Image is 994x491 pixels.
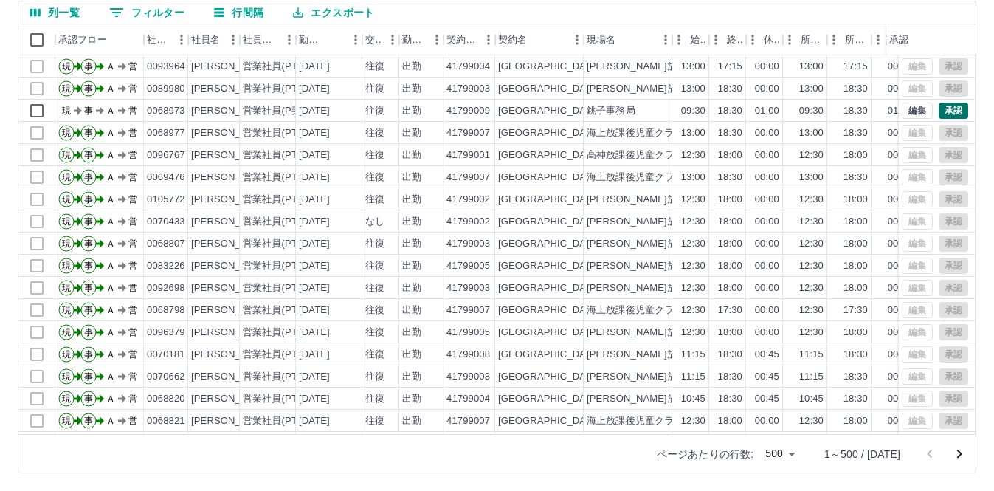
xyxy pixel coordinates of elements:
[62,327,71,337] text: 現
[365,104,384,118] div: 往復
[888,303,912,317] div: 00:00
[191,171,272,185] div: [PERSON_NAME]
[84,106,93,116] text: 事
[106,128,115,138] text: Ａ
[365,24,382,55] div: 交通費
[889,24,908,55] div: 承認
[240,24,296,55] div: 社員区分
[299,148,330,162] div: [DATE]
[84,327,93,337] text: 事
[147,215,185,229] div: 0070433
[147,24,170,55] div: 社員番号
[681,126,705,140] div: 13:00
[843,259,868,273] div: 18:00
[799,60,824,74] div: 13:00
[587,259,745,273] div: [PERSON_NAME]放課後児童クラブ
[402,82,421,96] div: 出勤
[681,326,705,340] div: 12:30
[566,29,588,51] button: メニュー
[888,104,912,118] div: 01:00
[888,82,912,96] div: 00:00
[243,24,278,55] div: 社員区分
[191,104,272,118] div: [PERSON_NAME]
[365,237,384,251] div: 往復
[402,281,421,295] div: 出勤
[402,104,421,118] div: 出勤
[147,237,185,251] div: 0068807
[799,171,824,185] div: 13:00
[799,148,824,162] div: 12:30
[243,171,320,185] div: 営業社員(PT契約)
[243,193,320,207] div: 営業社員(PT契約)
[587,193,745,207] div: [PERSON_NAME]放課後児童クラブ
[783,24,827,55] div: 所定開始
[498,193,600,207] div: [GEOGRAPHIC_DATA]
[299,259,330,273] div: [DATE]
[62,150,71,160] text: 現
[147,281,185,295] div: 0092698
[365,171,384,185] div: 往復
[243,60,320,74] div: 営業社員(PT契約)
[191,82,272,96] div: [PERSON_NAME]
[402,193,421,207] div: 出勤
[147,148,185,162] div: 0096767
[672,24,709,55] div: 始業
[128,128,137,138] text: 営
[128,172,137,182] text: 営
[299,24,324,55] div: 勤務日
[718,303,742,317] div: 17:30
[106,283,115,293] text: Ａ
[106,261,115,271] text: Ａ
[426,29,448,51] button: メニュー
[498,171,600,185] div: [GEOGRAPHIC_DATA]
[402,171,421,185] div: 出勤
[365,259,384,273] div: 往復
[402,303,421,317] div: 出勤
[888,259,912,273] div: 00:00
[97,1,196,24] button: フィルター表示
[843,104,868,118] div: 18:30
[446,281,490,295] div: 41799003
[84,194,93,205] text: 事
[587,104,635,118] div: 銚子事務局
[718,126,742,140] div: 18:30
[243,259,320,273] div: 営業社員(PT契約)
[799,326,824,340] div: 12:30
[681,193,705,207] div: 12:30
[299,237,330,251] div: [DATE]
[84,150,93,160] text: 事
[843,171,868,185] div: 18:30
[755,104,779,118] div: 01:00
[888,215,912,229] div: 00:00
[402,148,421,162] div: 出勤
[446,60,490,74] div: 41799004
[128,83,137,94] text: 営
[299,82,330,96] div: [DATE]
[243,348,320,362] div: 営業社員(PT契約)
[799,193,824,207] div: 12:30
[945,439,974,469] button: 次のページへ
[144,24,188,55] div: 社員番号
[587,326,745,340] div: [PERSON_NAME]放課後児童クラブ
[191,126,272,140] div: [PERSON_NAME]
[402,60,421,74] div: 出勤
[84,128,93,138] text: 事
[587,237,745,251] div: [PERSON_NAME]放課後児童クラブ
[365,126,384,140] div: 往復
[495,24,584,55] div: 契約名
[888,148,912,162] div: 00:00
[299,60,330,74] div: [DATE]
[402,259,421,273] div: 出勤
[755,171,779,185] div: 00:00
[446,193,490,207] div: 41799002
[587,215,745,229] div: [PERSON_NAME]放課後児童クラブ
[759,443,801,464] div: 500
[498,215,600,229] div: [GEOGRAPHIC_DATA]
[128,261,137,271] text: 営
[718,237,742,251] div: 18:00
[299,171,330,185] div: [DATE]
[888,281,912,295] div: 00:00
[718,148,742,162] div: 18:00
[718,326,742,340] div: 18:00
[324,30,345,50] button: ソート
